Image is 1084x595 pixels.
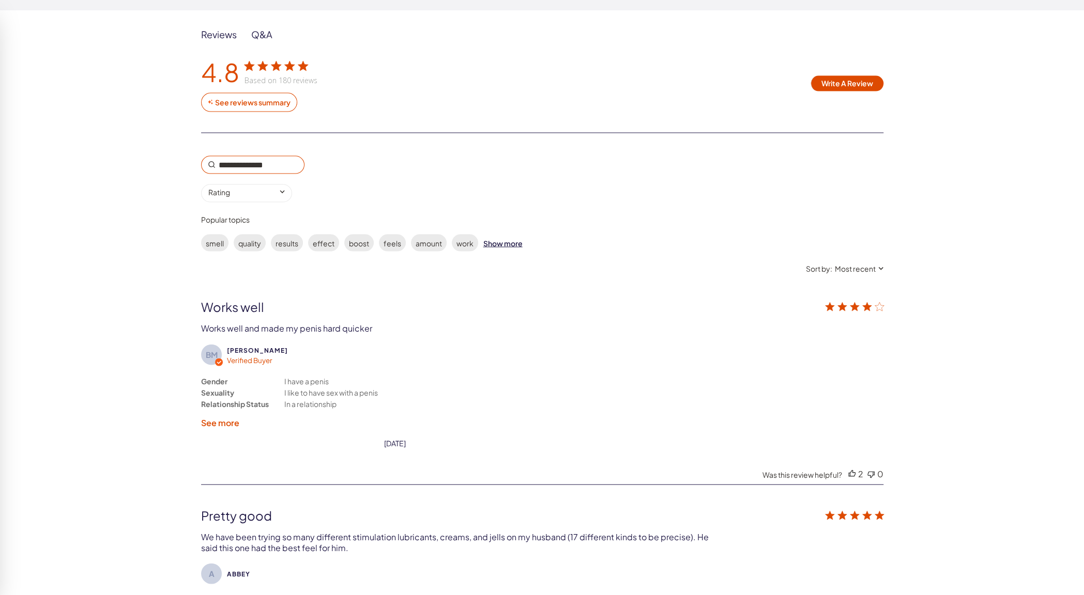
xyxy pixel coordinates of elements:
[201,184,292,202] input: Select a score
[201,28,237,40] div: Reviews
[762,470,842,479] div: Was this review helpful?
[245,75,317,85] div: Based on 180 reviews
[835,264,876,273] div: Most recent
[208,187,230,197] div: Rating
[201,417,239,428] label: See more
[284,387,378,398] div: I like to have sex with a penis
[201,531,710,553] div: We have been trying so many different stimulation lubricants, creams, and jells on my husband (17...
[201,398,269,410] div: Relationship Status
[806,264,832,273] span: Sort by:
[201,215,747,224] div: Popular topics
[227,347,288,354] span: Brian M.
[201,184,292,202] div: Select a scoreRatingSelect a score
[205,350,217,359] text: BM
[308,234,339,252] label: effect
[271,234,303,252] label: results
[201,323,372,334] div: Works well and made my penis hard quicker
[284,375,329,387] div: I have a penis
[251,28,272,41] div: Q&A
[848,468,856,479] div: Vote up
[201,299,747,315] div: Works well
[201,508,747,523] div: Pretty good
[867,468,875,479] div: Vote down
[214,98,292,107] div: See reviews summary
[284,398,337,410] div: In a relationship
[201,156,304,174] input: Search reviews
[452,234,478,252] label: work
[384,439,406,448] div: date
[201,387,234,398] div: Sexuality
[811,76,883,91] button: Write A Review
[234,234,266,252] label: quality
[806,264,883,273] button: Sort by:Most recent
[877,468,883,479] div: 0
[379,234,406,252] label: feels
[201,55,239,88] div: 4.8
[201,234,228,252] label: smell
[344,234,374,252] label: boost
[483,234,523,252] div: Show more
[858,468,863,479] div: 2
[384,439,406,448] div: [DATE]
[227,570,250,578] span: Abbey
[208,569,214,578] text: A
[411,234,447,252] label: amount
[227,356,272,365] span: Verified Buyer
[201,93,297,112] button: See reviews summary
[201,375,227,387] div: Gender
